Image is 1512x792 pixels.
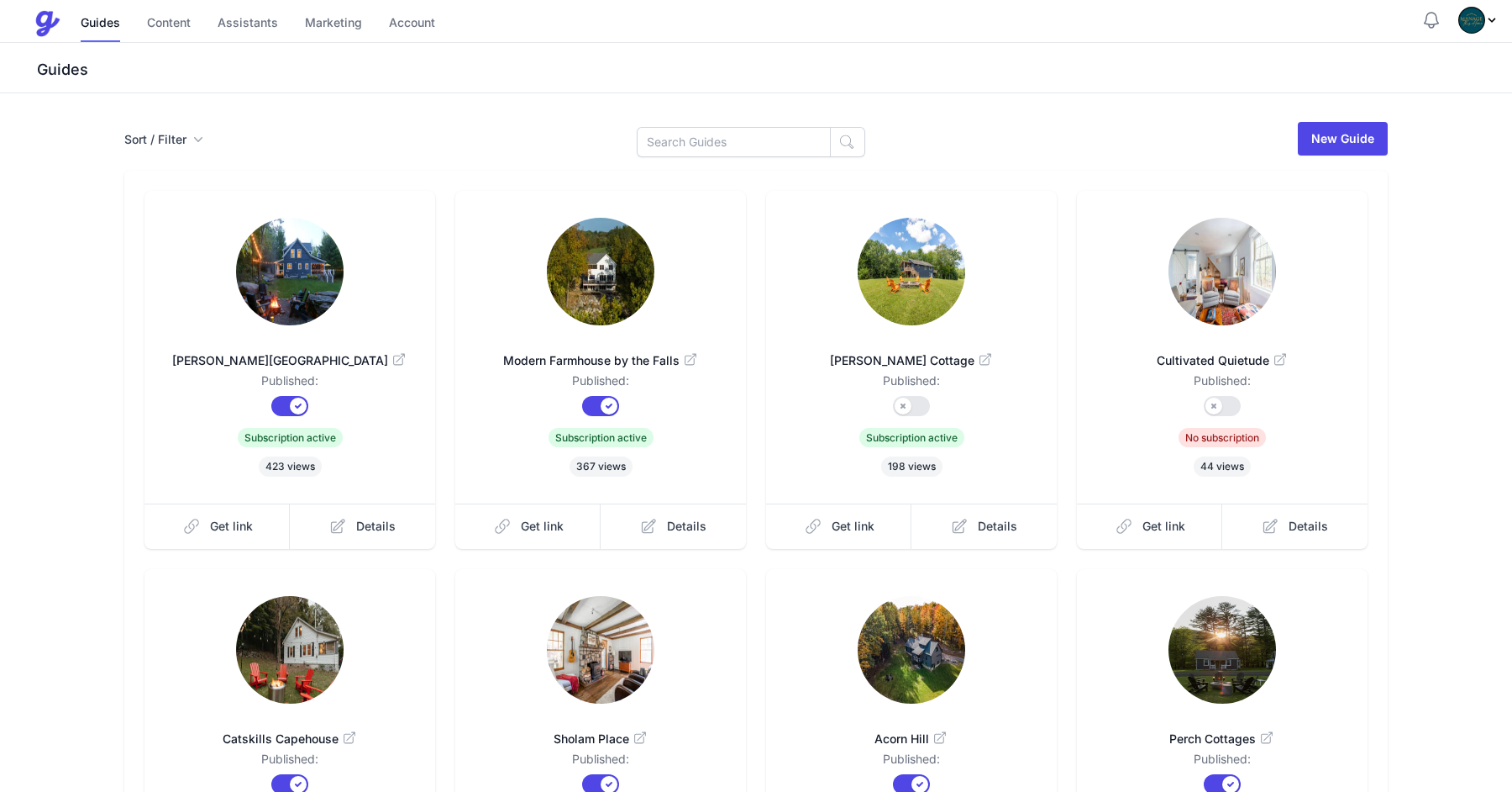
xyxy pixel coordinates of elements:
[34,10,60,37] img: Guestive Guides
[521,518,564,535] span: Get link
[236,596,344,704] img: tl5jf171fnvyd6sjfafv0d7ncw02
[1142,518,1185,535] span: Get link
[667,518,706,535] span: Details
[1289,518,1328,535] span: Details
[859,428,964,447] span: Subscription active
[147,6,191,42] a: Content
[238,428,343,447] span: Subscription active
[1104,731,1341,747] span: Perch Cottages
[455,504,601,549] a: Get link
[236,218,344,325] img: tw5flr8t49u5t2elw01o8kxghlov
[1458,7,1499,34] div: Profile Menu
[144,504,291,549] a: Get link
[766,504,912,549] a: Get link
[482,332,719,372] a: Modern Farmhouse by the Falls
[482,372,719,396] dd: Published:
[1104,710,1341,751] a: Perch Cottages
[482,352,719,369] span: Modern Farmhouse by the Falls
[978,518,1017,535] span: Details
[356,518,396,535] span: Details
[1179,428,1266,447] span: No subscription
[793,352,1030,369] span: [PERSON_NAME] Cottage
[1194,457,1251,477] span: 44 views
[1104,352,1341,369] span: Cultivated Quietude
[290,504,435,549] a: Details
[1298,122,1388,156] a: New Guide
[1168,596,1276,704] img: 0uo6fp2wb57pvq4v6w237t4x8v8h
[547,218,654,325] img: vpe5jagjyri07d3uw7hjogrobjkk
[34,60,1512,80] h3: Guides
[171,710,408,751] a: Catskills Capehouse
[1458,7,1485,34] img: 7b9xzzh4eks7aqn73y45wchzlam4
[171,332,408,372] a: [PERSON_NAME][GEOGRAPHIC_DATA]
[793,751,1030,774] dd: Published:
[832,518,874,535] span: Get link
[210,518,253,535] span: Get link
[1104,372,1341,396] dd: Published:
[793,372,1030,396] dd: Published:
[793,710,1030,751] a: Acorn Hill
[171,352,408,369] span: [PERSON_NAME][GEOGRAPHIC_DATA]
[171,751,408,774] dd: Published:
[482,731,719,747] span: Sholam Place
[637,127,831,157] input: Search Guides
[1168,218,1276,325] img: 1cdp7crjxwncur1ymapuu5909xq8
[482,751,719,774] dd: Published:
[81,6,120,42] a: Guides
[911,504,1057,549] a: Details
[547,596,654,704] img: pagmpvtx35557diczqqovcmn2chs
[549,428,654,447] span: Subscription active
[305,6,362,42] a: Marketing
[218,6,278,42] a: Assistants
[601,504,746,549] a: Details
[171,731,408,747] span: Catskills Capehouse
[259,457,322,477] span: 423 views
[1421,10,1441,30] button: Notifications
[858,218,965,325] img: dr0vmyg0y6jhp7w710uxafq7uhdy
[1104,332,1341,372] a: Cultivated Quietude
[171,372,408,396] dd: Published:
[793,731,1030,747] span: Acorn Hill
[858,596,965,704] img: xn43evbbayg2pjjjtz1wn17ag0ji
[1104,751,1341,774] dd: Published:
[1222,504,1368,549] a: Details
[881,457,942,477] span: 198 views
[124,131,203,148] button: Sort / Filter
[793,332,1030,372] a: [PERSON_NAME] Cottage
[389,6,435,42] a: Account
[482,710,719,751] a: Sholam Place
[570,457,633,477] span: 367 views
[1077,504,1223,549] a: Get link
